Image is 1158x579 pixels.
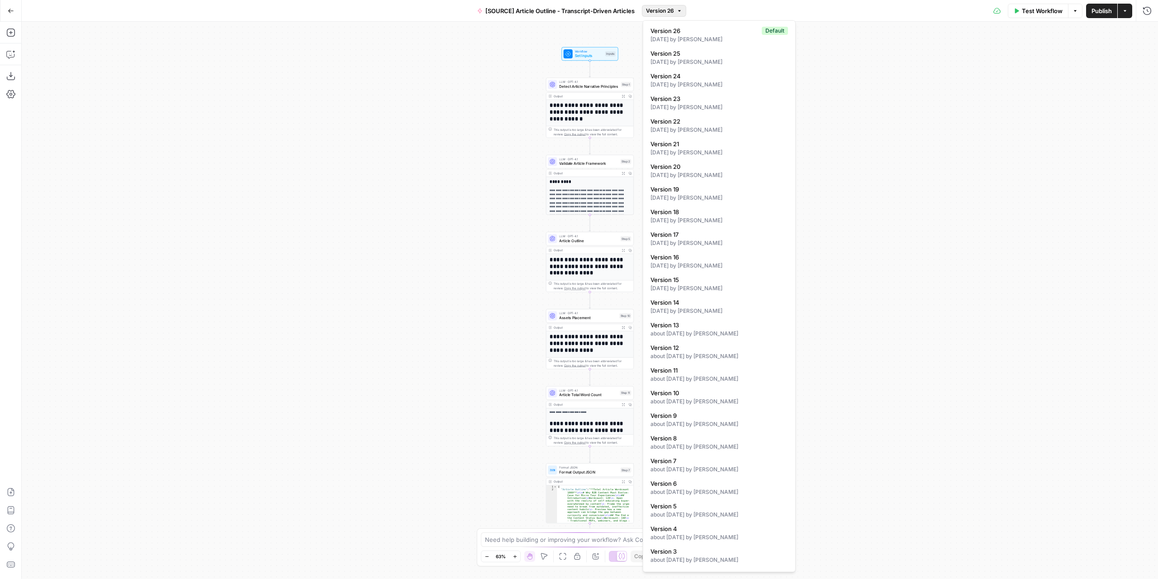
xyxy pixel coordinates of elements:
div: about [DATE] by [PERSON_NAME] [650,443,788,451]
span: Version 19 [650,185,784,194]
div: [DATE] by [PERSON_NAME] [650,35,788,43]
span: LLM · GPT-4.1 [559,157,618,161]
span: Version 26 [650,26,758,35]
div: This output is too large & has been abbreviated for review. to view the full content. [554,127,631,136]
button: [SOURCE] Article Outline - Transcript-Driven Articles [472,4,640,18]
div: [DATE] by [PERSON_NAME] [650,284,788,292]
span: Version 5 [650,502,784,511]
button: Publish [1086,4,1117,18]
g: Edge from start to step_1 [589,61,591,77]
div: This output is too large & has been abbreviated for review. to view the full content. [554,436,631,445]
div: This output is too large & has been abbreviated for review. to view the full content. [554,359,631,368]
div: Output [554,248,618,253]
div: Step 5 [621,236,631,241]
div: about [DATE] by [PERSON_NAME] [650,397,788,406]
span: Version 20 [650,162,784,171]
div: Step 1 [621,82,631,87]
div: Version 26 [643,20,796,572]
span: Toggle code folding, rows 1 through 3 [554,485,557,488]
div: Step 11 [620,390,631,395]
span: Assets Placement [559,315,617,321]
span: Article Total Word Count [559,392,617,398]
div: about [DATE] by [PERSON_NAME] [650,533,788,541]
div: about [DATE] by [PERSON_NAME] [650,330,788,338]
span: Validate Article Framework [559,161,618,167]
span: LLM · GPT-4.1 [559,388,617,392]
div: [DATE] by [PERSON_NAME] [650,307,788,315]
div: Step 7 [621,468,631,473]
div: This output is too large & has been abbreviated for review. to view the full content. [554,282,631,291]
span: [SOURCE] Article Outline - Transcript-Driven Articles [485,6,635,15]
div: about [DATE] by [PERSON_NAME] [650,352,788,360]
span: Version 2 [650,569,784,579]
div: [DATE] by [PERSON_NAME] [650,58,788,66]
div: Step 2 [621,159,631,164]
span: Copy the output [564,441,586,445]
span: Version 11 [650,366,784,375]
div: Step 10 [619,313,631,318]
span: LLM · GPT-4.1 [559,234,618,239]
div: [DATE] by [PERSON_NAME] [650,81,788,89]
div: [DATE] by [PERSON_NAME] [650,126,788,134]
g: Edge from step_11 to step_7 [589,446,591,463]
span: Version 7 [650,456,784,465]
g: Edge from step_5 to step_10 [589,292,591,309]
span: Version 6 [650,479,784,488]
span: Version 23 [650,94,784,103]
div: about [DATE] by [PERSON_NAME] [650,488,788,496]
div: [DATE] by [PERSON_NAME] [650,194,788,202]
span: Version 16 [650,253,784,262]
span: Version 21 [650,139,784,148]
span: Format JSON [559,465,618,470]
span: Version 14 [650,298,784,307]
div: Output [554,94,618,98]
button: Test Workflow [1008,4,1068,18]
div: [DATE] by [PERSON_NAME] [650,239,788,247]
span: LLM · GPT-4.1 [559,311,617,316]
span: Copy the output [564,132,586,136]
g: Edge from step_10 to step_11 [589,369,591,386]
span: Version 26 [646,7,674,15]
div: Output [554,325,618,330]
span: Copy the output [564,287,586,290]
div: about [DATE] by [PERSON_NAME] [650,511,788,519]
div: Inputs [605,51,616,56]
span: Copy the output [564,364,586,367]
span: LLM · GPT-4.1 [559,80,619,84]
g: Edge from step_1 to step_2 [589,138,591,154]
span: Format Output JSON [559,469,618,475]
div: about [DATE] by [PERSON_NAME] [650,420,788,428]
span: Version 25 [650,49,784,58]
span: Version 9 [650,411,784,420]
span: Copy [634,552,648,560]
div: Format JSONFormat Output JSONStep 7Output{ "Article Outline":"**Total Article Wordcount: 1080**\n... [546,463,634,523]
div: about [DATE] by [PERSON_NAME] [650,556,788,564]
div: Output [554,479,618,484]
span: Version 15 [650,275,784,284]
div: about [DATE] by [PERSON_NAME] [650,375,788,383]
div: Output [554,402,618,407]
span: Version 4 [650,524,784,533]
div: about [DATE] by [PERSON_NAME] [650,465,788,474]
span: Version 13 [650,321,784,330]
div: Output [554,171,618,176]
div: [DATE] by [PERSON_NAME] [650,103,788,111]
span: Publish [1092,6,1112,15]
span: Test Workflow [1022,6,1063,15]
span: Version 17 [650,230,784,239]
span: Version 8 [650,434,784,443]
span: Version 22 [650,117,784,126]
span: Article Outline [559,238,618,244]
div: [DATE] by [PERSON_NAME] [650,148,788,157]
div: 1 [546,485,557,488]
div: WorkflowSet InputsInputs [546,47,634,61]
span: Workflow [575,49,603,53]
span: Version 12 [650,343,784,352]
span: Version 10 [650,388,784,397]
div: [DATE] by [PERSON_NAME] [650,262,788,270]
span: Detect Article Narrative Principles [559,84,619,90]
button: Copy [631,550,651,562]
span: Version 18 [650,207,784,216]
div: [DATE] by [PERSON_NAME] [650,216,788,225]
g: Edge from step_2 to step_5 [589,215,591,231]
